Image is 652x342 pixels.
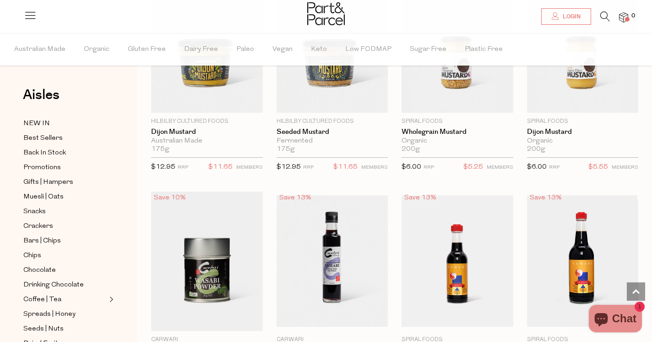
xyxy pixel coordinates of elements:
button: Expand/Collapse Coffee | Tea [107,294,114,305]
a: Bars | Chips [23,235,107,247]
span: Spreads | Honey [23,309,76,320]
small: RRP [178,165,188,170]
div: Save 13% [277,192,314,204]
span: Muesli | Oats [23,192,64,203]
span: Organic [84,33,109,66]
a: Chocolate [23,265,107,276]
small: MEMBERS [487,165,513,170]
div: Organic [402,137,513,145]
small: MEMBERS [236,165,263,170]
span: Seeds | Nuts [23,324,64,335]
span: Chocolate [23,265,56,276]
a: Back In Stock [23,147,107,159]
a: Aisles [23,88,60,111]
span: 175g [277,145,295,154]
small: MEMBERS [612,165,638,170]
img: Part&Parcel [307,2,345,25]
span: Plastic Free [465,33,503,66]
div: Australian Made [151,137,263,145]
a: Coffee | Tea [23,294,107,305]
a: Gifts | Hampers [23,177,107,188]
span: Coffee | Tea [23,294,61,305]
img: Tamari [527,195,639,327]
span: 200g [527,145,545,154]
a: Chips [23,250,107,261]
span: Sugar Free [410,33,446,66]
span: Low FODMAP [345,33,391,66]
span: Gifts | Hampers [23,177,73,188]
a: Seeds | Nuts [23,323,107,335]
p: Spiral Foods [402,117,513,126]
span: 0 [629,12,637,20]
a: Best Sellers [23,132,107,144]
span: Snacks [23,206,46,217]
img: Tamari [402,195,513,327]
img: Wasabi Powder [151,192,263,331]
img: Tamari [277,195,388,327]
span: Drinking Chocolate [23,280,84,291]
p: Hilbilby Cultured Foods [277,117,388,126]
span: Back In Stock [23,148,66,159]
span: Gluten Free [128,33,166,66]
span: Australian Made [14,33,65,66]
a: Snacks [23,206,107,217]
a: Seeded Mustard [277,128,388,136]
a: Login [541,8,591,25]
span: $12.95 [151,164,175,171]
span: Best Sellers [23,133,63,144]
span: Aisles [23,85,60,105]
span: Keto [311,33,327,66]
span: Bars | Chips [23,236,61,247]
div: Save 13% [402,192,439,204]
p: Spiral Foods [527,117,639,126]
small: RRP [424,165,434,170]
span: $6.00 [527,164,547,171]
span: $6.00 [402,164,421,171]
a: Wholegrain Mustard [402,128,513,136]
span: Crackers [23,221,53,232]
small: RRP [549,165,560,170]
span: Promotions [23,162,61,173]
span: $12.95 [277,164,301,171]
a: Crackers [23,221,107,232]
a: Muesli | Oats [23,191,107,203]
span: $5.25 [463,161,483,173]
p: Hilbilby Cultured Foods [151,117,263,126]
span: $5.55 [588,161,608,173]
span: Paleo [236,33,254,66]
a: Drinking Chocolate [23,279,107,291]
span: 175g [151,145,169,154]
small: RRP [303,165,314,170]
span: Dairy Free [184,33,218,66]
a: NEW IN [23,118,107,129]
a: 0 [619,12,628,22]
div: Save 10% [151,192,189,204]
inbox-online-store-chat: Shopify online store chat [586,305,645,335]
span: $11.65 [333,161,358,173]
span: NEW IN [23,118,50,129]
div: Fermented [277,137,388,145]
a: Spreads | Honey [23,309,107,320]
span: Vegan [272,33,293,66]
a: Dijon Mustard [151,128,263,136]
div: Organic [527,137,639,145]
span: 200g [402,145,420,154]
a: Dijon Mustard [527,128,639,136]
span: Chips [23,250,41,261]
a: Promotions [23,162,107,173]
div: Save 13% [527,192,565,204]
span: $11.65 [208,161,233,173]
small: MEMBERS [361,165,388,170]
span: Login [560,13,581,21]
